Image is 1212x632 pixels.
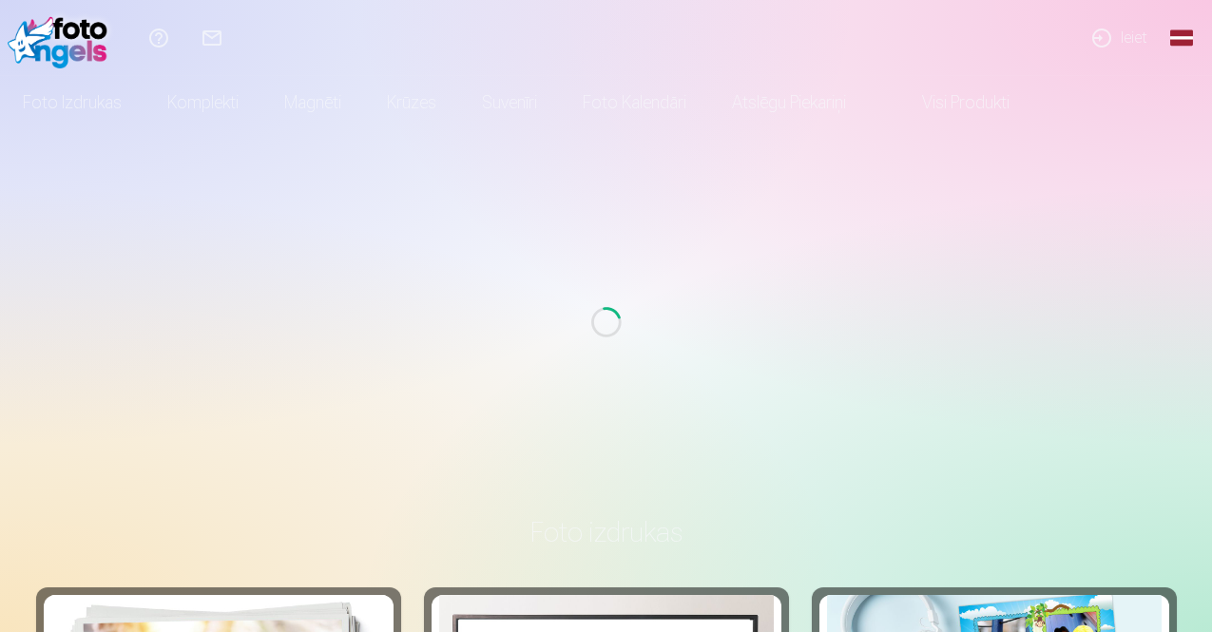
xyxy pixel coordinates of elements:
a: Komplekti [144,76,261,129]
h3: Foto izdrukas [51,515,1162,549]
img: /fa1 [8,8,117,68]
a: Krūzes [364,76,459,129]
a: Atslēgu piekariņi [709,76,869,129]
a: Suvenīri [459,76,560,129]
a: Magnēti [261,76,364,129]
a: Visi produkti [869,76,1032,129]
a: Foto kalendāri [560,76,709,129]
